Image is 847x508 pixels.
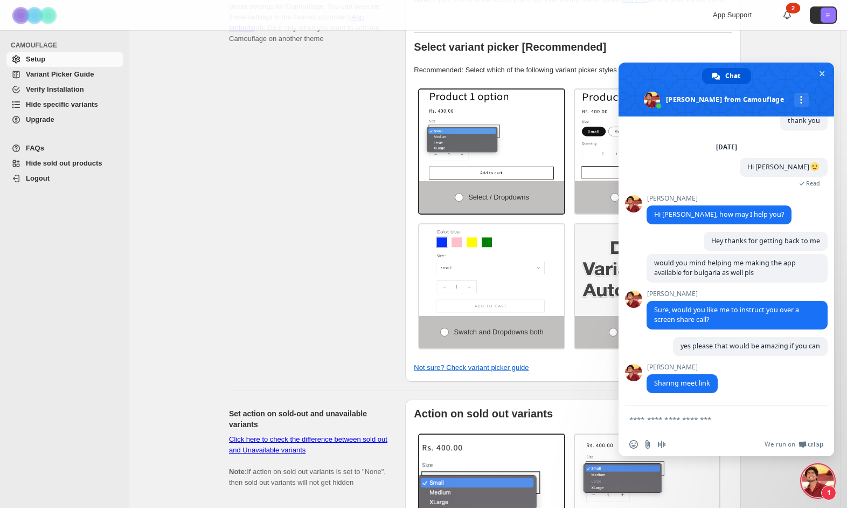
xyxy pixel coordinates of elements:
img: Select / Dropdowns [419,90,564,181]
h2: Set action on sold-out and unavailable variants [229,408,388,430]
a: Hide sold out products [6,156,123,171]
span: Sharing meet link [654,379,710,388]
span: FAQs [26,144,44,152]
span: thank you [788,116,820,125]
span: Chat [725,68,740,84]
span: Logout [26,174,50,182]
span: Variant Picker Guide [26,70,94,78]
b: Action on sold out variants [414,408,553,420]
span: would you mind helping me making the app available for bulgaria as well pls [654,258,796,277]
span: [PERSON_NAME] [647,290,828,298]
span: Hi [PERSON_NAME], how may I help you? [654,210,784,219]
span: We run on [765,440,795,449]
a: Verify Installation [6,82,123,97]
span: yes please that would be amazing if you can [681,341,820,351]
div: 2 [786,3,800,13]
span: Hi [PERSON_NAME] [747,162,820,171]
img: Swatch and Dropdowns both [419,224,564,316]
span: App Support [713,11,752,19]
p: Recommended: Select which of the following variant picker styles match your theme. [414,65,732,75]
img: Detect Automatically [575,224,720,316]
span: Send a file [643,440,652,449]
span: Insert an emoji [629,440,638,449]
a: Logout [6,171,123,186]
span: Hey thanks for getting back to me [711,236,820,245]
div: More channels [794,93,809,107]
span: Verify Installation [26,85,84,93]
div: [DATE] [716,144,737,150]
img: Camouflage [9,1,63,30]
span: Avatar with initials E [821,8,836,23]
span: Setup [26,55,45,63]
div: Close chat [802,465,834,497]
span: 1 [821,485,836,500]
span: Hide sold out products [26,159,102,167]
b: Select variant picker [Recommended] [414,41,606,53]
img: Buttons / Swatches [575,90,720,181]
a: Variant Picker Guide [6,67,123,82]
span: CAMOUFLAGE [11,41,124,50]
span: Crisp [808,440,823,449]
a: 2 [782,10,793,20]
button: Avatar with initials E [810,6,837,24]
span: If action on sold out variants is set to "None", then sold out variants will not get hidden [229,435,387,486]
span: Swatch and Dropdowns both [454,328,543,336]
span: Upgrade [26,115,54,123]
b: Note: [229,468,247,476]
textarea: Compose your message... [629,415,800,424]
span: Hide specific variants [26,100,98,108]
span: [PERSON_NAME] [647,363,718,371]
a: Hide specific variants [6,97,123,112]
a: Upgrade [6,112,123,127]
a: Click here to check the difference between sold out and Unavailable variants [229,435,387,454]
div: Chat [702,68,751,84]
span: [PERSON_NAME] [647,195,792,202]
span: Audio message [657,440,666,449]
a: We run onCrisp [765,440,823,449]
text: E [826,12,830,18]
span: Read [806,180,820,187]
a: Setup [6,52,123,67]
span: Close chat [816,68,828,79]
span: Select / Dropdowns [468,193,529,201]
a: FAQs [6,141,123,156]
a: Not sure? Check variant picker guide [414,363,529,372]
span: Sure, would you like me to instruct you over a screen share call? [654,305,799,324]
